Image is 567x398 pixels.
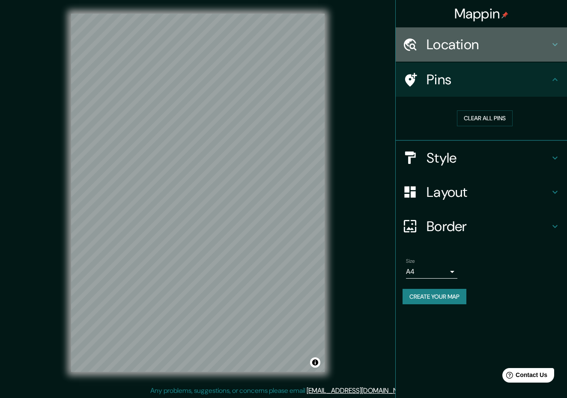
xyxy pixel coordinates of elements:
[307,386,412,395] a: [EMAIL_ADDRESS][DOMAIN_NAME]
[457,110,513,126] button: Clear all pins
[396,27,567,62] div: Location
[396,141,567,175] div: Style
[396,62,567,97] div: Pins
[427,36,550,53] h4: Location
[396,209,567,244] div: Border
[406,257,415,264] label: Size
[150,386,414,396] p: Any problems, suggestions, or concerns please email .
[427,218,550,235] h4: Border
[454,5,509,22] h4: Mappin
[427,149,550,166] h4: Style
[427,71,550,88] h4: Pins
[491,365,558,389] iframe: Help widget launcher
[403,289,466,305] button: Create your map
[427,184,550,201] h4: Layout
[406,265,457,279] div: A4
[501,12,508,18] img: pin-icon.png
[310,357,320,368] button: Toggle attribution
[396,175,567,209] div: Layout
[71,14,325,372] canvas: Map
